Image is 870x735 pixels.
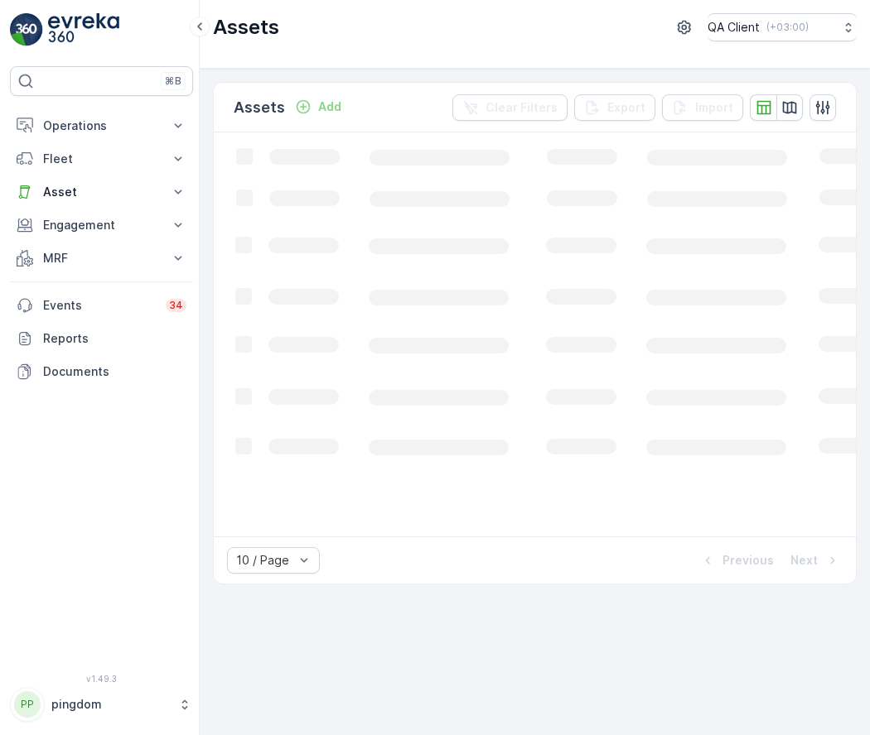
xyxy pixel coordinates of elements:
[10,355,193,388] a: Documents
[234,96,285,119] p: Assets
[574,94,655,121] button: Export
[48,13,119,46] img: logo_light-DOdMpM7g.png
[708,19,760,36] p: QA Client
[43,297,156,314] p: Events
[43,330,186,347] p: Reports
[43,217,160,233] p: Engagement
[165,74,181,88] p: ⌘B
[607,99,645,116] p: Export
[10,142,193,175] button: Fleet
[789,550,843,570] button: Next
[695,99,733,116] p: Import
[318,98,341,115] p: Add
[51,696,170,713] p: pingdom
[43,118,160,134] p: Operations
[698,550,776,570] button: Previous
[213,14,279,41] p: Assets
[10,322,193,355] a: Reports
[14,691,41,718] div: PP
[723,552,774,569] p: Previous
[43,250,160,267] p: MRF
[43,151,160,167] p: Fleet
[662,94,743,121] button: Import
[10,289,193,322] a: Events34
[169,299,183,312] p: 34
[43,184,160,200] p: Asset
[288,97,348,117] button: Add
[790,552,818,569] p: Next
[452,94,568,121] button: Clear Filters
[43,363,186,380] p: Documents
[10,109,193,142] button: Operations
[766,21,809,34] p: ( +03:00 )
[10,13,43,46] img: logo
[10,209,193,242] button: Engagement
[10,242,193,275] button: MRF
[486,99,558,116] p: Clear Filters
[10,674,193,684] span: v 1.49.3
[10,175,193,209] button: Asset
[708,13,857,41] button: QA Client(+03:00)
[10,687,193,722] button: PPpingdom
